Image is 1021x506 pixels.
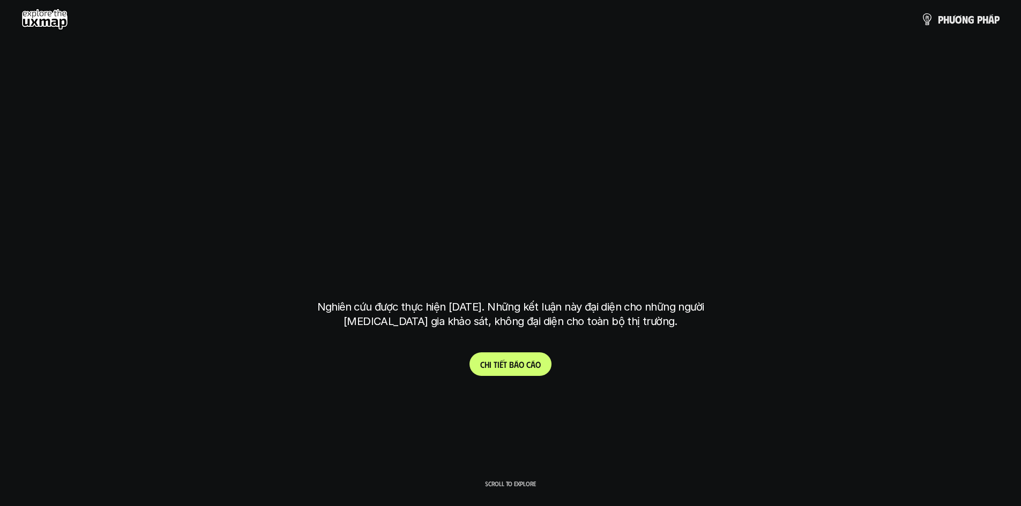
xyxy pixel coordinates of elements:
span: ế [500,359,503,369]
span: p [994,13,1000,25]
span: g [968,13,974,25]
a: Chitiếtbáocáo [469,352,552,376]
span: n [962,13,968,25]
span: t [494,359,497,369]
span: á [531,359,535,369]
span: i [489,359,491,369]
a: phươngpháp [921,9,1000,30]
span: o [535,359,541,369]
h6: Kết quả nghiên cứu [474,133,555,145]
h1: tại [GEOGRAPHIC_DATA] [319,243,702,288]
span: p [977,13,982,25]
span: h [982,13,988,25]
h1: phạm vi công việc của [315,158,706,203]
span: á [514,359,519,369]
span: o [519,359,524,369]
span: b [509,359,514,369]
span: i [497,359,500,369]
span: ơ [955,13,962,25]
span: h [943,13,949,25]
span: p [938,13,943,25]
span: ư [949,13,955,25]
p: Nghiên cứu được thực hiện [DATE]. Những kết luận này đại diện cho những người [MEDICAL_DATA] gia ... [310,300,712,329]
span: á [988,13,994,25]
span: h [485,359,489,369]
span: C [480,359,485,369]
span: t [503,359,507,369]
span: c [526,359,531,369]
p: Scroll to explore [485,480,536,487]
